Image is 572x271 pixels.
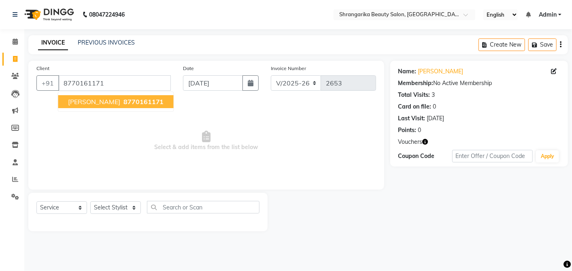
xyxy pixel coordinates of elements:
div: No Active Membership [398,79,560,87]
div: Last Visit: [398,114,425,123]
input: Enter Offer / Coupon Code [452,150,533,162]
b: 08047224946 [89,3,125,26]
label: Date [183,65,194,72]
div: Membership: [398,79,434,87]
div: Name: [398,67,417,76]
div: [DATE] [427,114,444,123]
span: Select & add items from the list below [36,100,376,181]
span: Admin [539,11,557,19]
button: Create New [478,38,525,51]
a: INVOICE [38,36,68,50]
a: [PERSON_NAME] [418,67,464,76]
button: +91 [36,75,59,91]
div: 0 [433,102,436,111]
button: Save [528,38,557,51]
span: [PERSON_NAME] [68,98,120,106]
div: Total Visits: [398,91,430,99]
a: PREVIOUS INVOICES [78,39,135,46]
span: 8770161171 [123,98,164,106]
span: Vouchers [398,138,423,146]
button: Apply [536,150,559,162]
input: Search by Name/Mobile/Email/Code [58,75,171,91]
div: Points: [398,126,417,134]
div: Card on file: [398,102,432,111]
label: Invoice Number [271,65,306,72]
div: Coupon Code [398,152,452,160]
label: Client [36,65,49,72]
input: Search or Scan [147,201,259,213]
div: 3 [432,91,435,99]
img: logo [21,3,76,26]
div: 0 [418,126,421,134]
